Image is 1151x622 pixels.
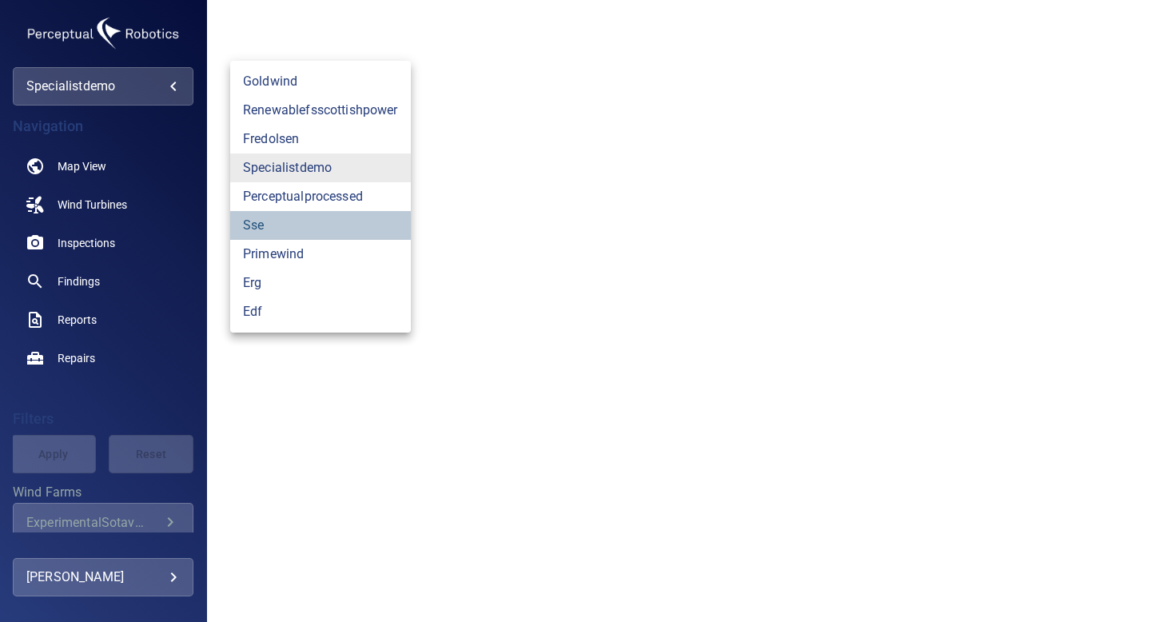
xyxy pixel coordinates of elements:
[230,182,411,211] a: perceptualprocessed
[230,211,411,240] a: sse
[230,67,411,96] a: goldwind
[230,96,411,125] a: renewablefsscottishpower
[230,125,411,154] a: fredolsen
[230,297,411,326] a: edf
[230,240,411,269] a: primewind
[230,154,411,182] a: specialistdemo
[230,269,411,297] a: erg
